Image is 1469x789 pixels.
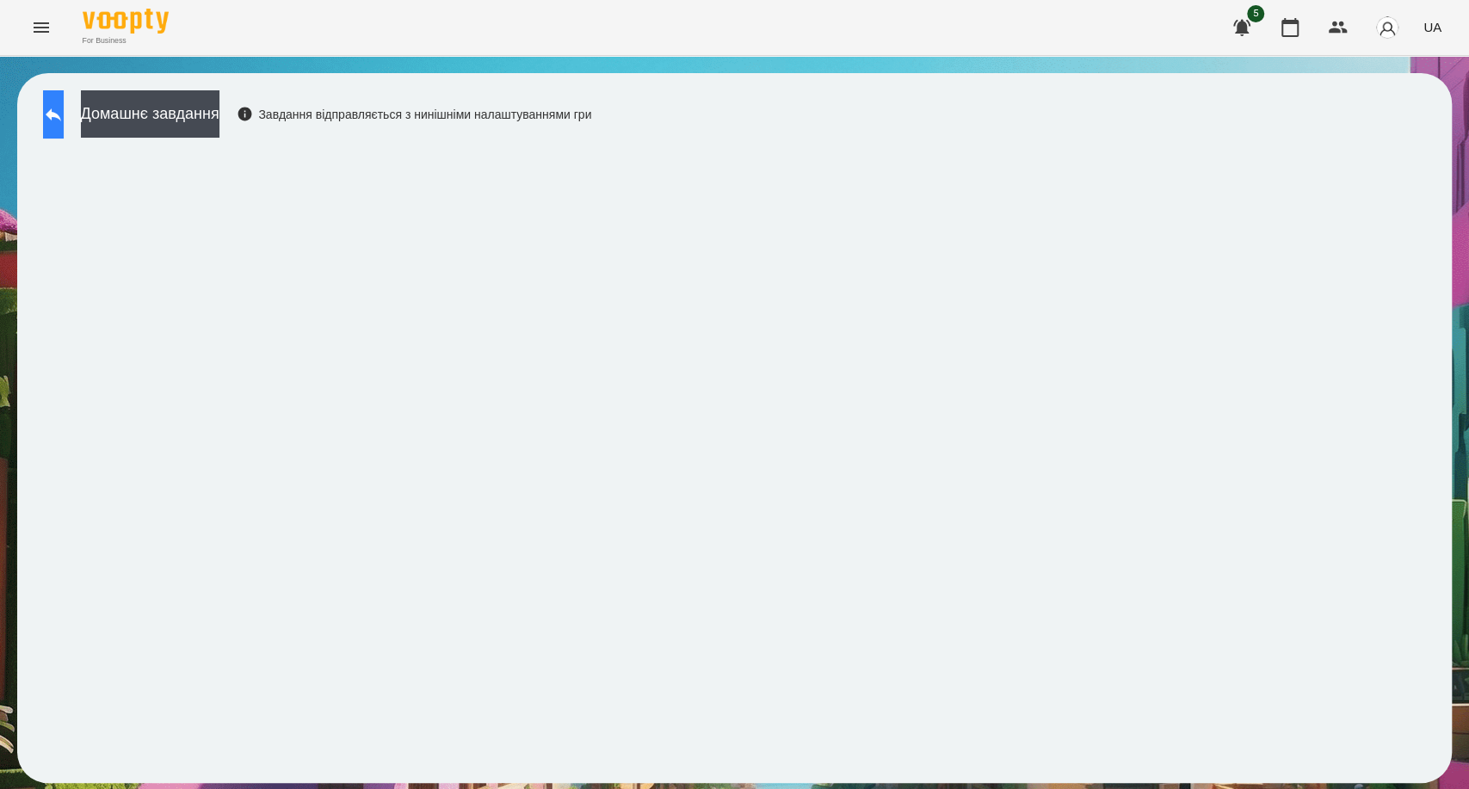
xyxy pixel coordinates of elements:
[83,9,169,34] img: Voopty Logo
[21,7,62,48] button: Menu
[1375,15,1399,40] img: avatar_s.png
[237,106,592,123] div: Завдання відправляється з нинішніми налаштуваннями гри
[81,90,219,138] button: Домашнє завдання
[1417,11,1448,43] button: UA
[1423,18,1441,36] span: UA
[83,35,169,46] span: For Business
[1247,5,1264,22] span: 5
